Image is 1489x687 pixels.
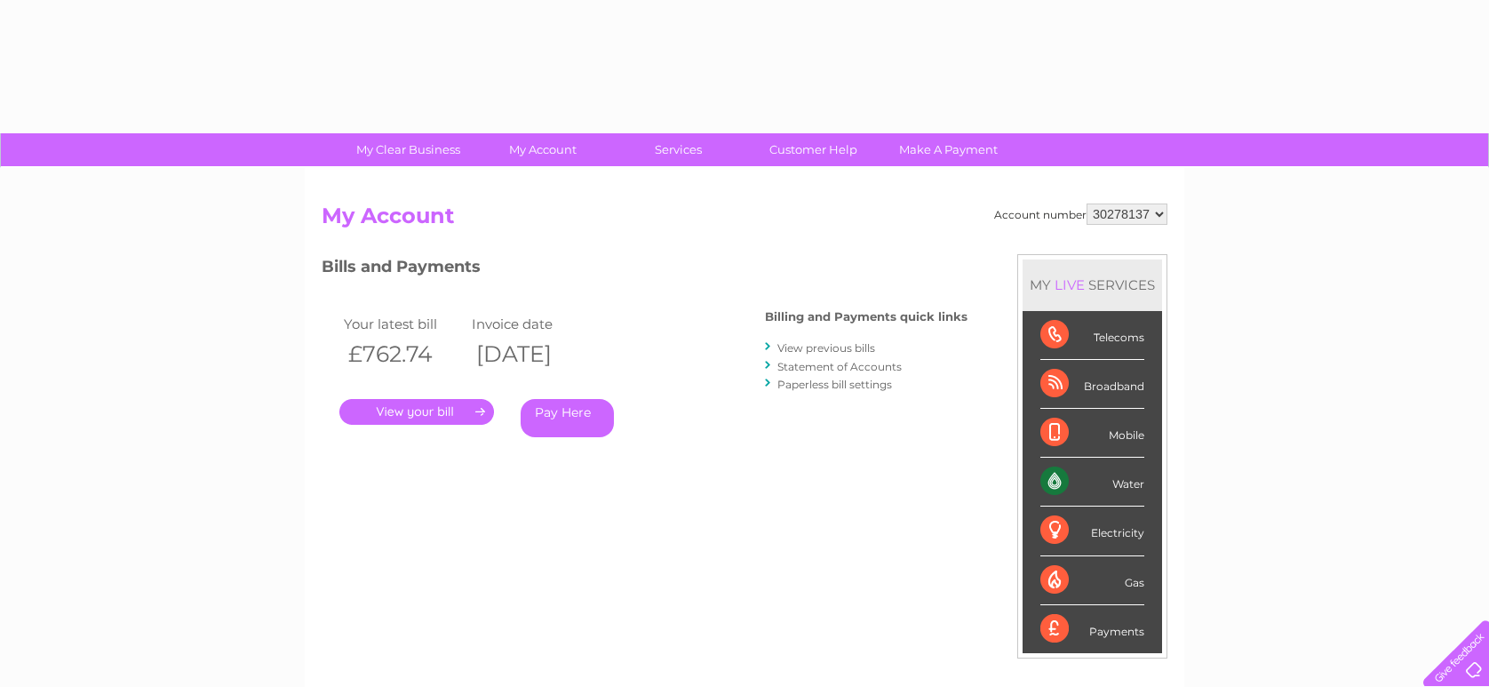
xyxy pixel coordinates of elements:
a: Customer Help [740,133,887,166]
div: Electricity [1040,507,1144,555]
div: Telecoms [1040,311,1144,360]
div: Mobile [1040,409,1144,458]
a: Services [605,133,752,166]
th: [DATE] [467,336,595,372]
td: Invoice date [467,312,595,336]
div: Water [1040,458,1144,507]
div: Gas [1040,556,1144,605]
td: Your latest bill [339,312,467,336]
a: Pay Here [521,399,614,437]
a: Make A Payment [875,133,1022,166]
h4: Billing and Payments quick links [765,310,967,324]
div: LIVE [1051,276,1088,293]
div: Account number [994,204,1167,225]
a: View previous bills [777,341,875,355]
a: . [339,399,494,425]
div: Broadband [1040,360,1144,409]
a: My Account [470,133,617,166]
div: Payments [1040,605,1144,653]
h3: Bills and Payments [322,254,967,285]
a: Statement of Accounts [777,360,902,373]
div: MY SERVICES [1023,260,1162,310]
a: Paperless bill settings [777,378,892,391]
a: My Clear Business [335,133,482,166]
h2: My Account [322,204,1167,237]
th: £762.74 [339,336,467,372]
